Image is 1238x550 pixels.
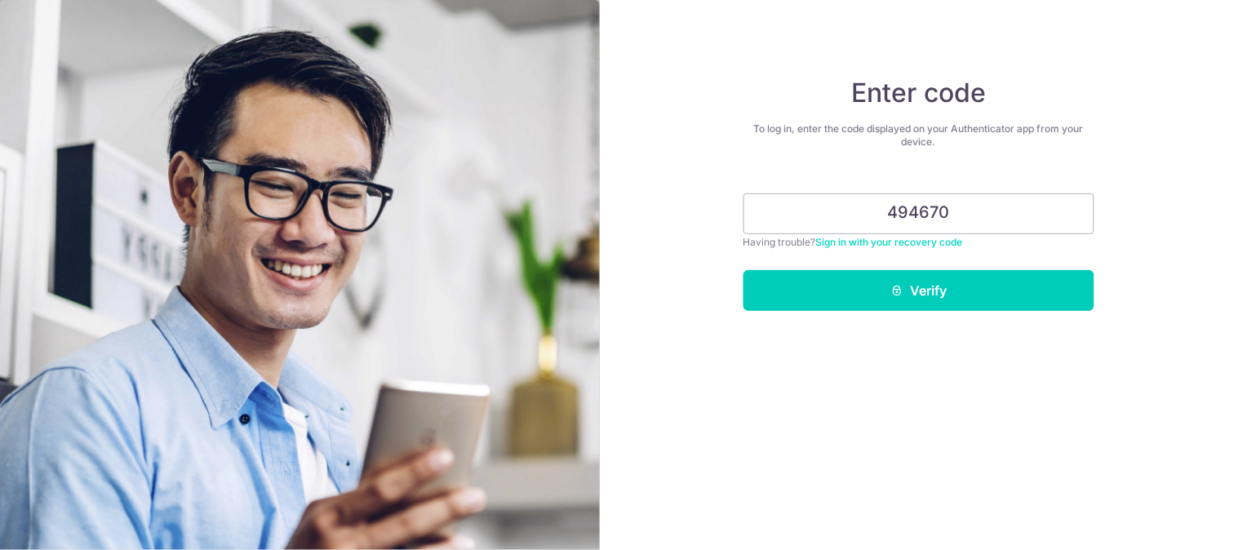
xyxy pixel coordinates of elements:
[743,122,1094,149] div: To log in, enter the code displayed on your Authenticator app from your device.
[743,234,1094,251] div: Having trouble?
[743,193,1094,234] input: Enter 6 digit code
[816,236,963,248] a: Sign in with your recovery code
[743,77,1094,109] h4: Enter code
[743,270,1094,311] button: Verify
